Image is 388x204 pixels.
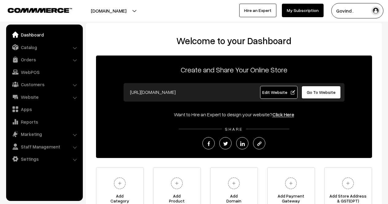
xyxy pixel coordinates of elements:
a: Hire an Expert [239,4,276,17]
a: Marketing [8,129,81,140]
a: Edit Website [260,86,298,99]
a: Staff Management [8,141,81,152]
img: plus.svg [111,175,128,192]
img: plus.svg [225,175,242,192]
a: Website [8,91,81,102]
span: Go To Website [307,90,336,95]
img: COMMMERCE [8,8,72,13]
a: Orders [8,54,81,65]
a: Settings [8,153,81,164]
a: COMMMERCE [8,6,61,13]
img: plus.svg [168,175,185,192]
a: Catalog [8,42,81,53]
h2: Welcome to your Dashboard [92,35,376,46]
a: Dashboard [8,29,81,40]
img: user [371,6,380,15]
a: Reports [8,116,81,127]
img: plus.svg [340,175,356,192]
div: Want to Hire an Expert to design your website? [96,111,372,118]
p: Create and Share Your Online Store [96,64,372,75]
a: My Subscription [282,4,324,17]
a: Click Here [272,111,294,117]
a: Apps [8,104,81,115]
a: WebPOS [8,67,81,78]
span: Edit Website [262,90,295,95]
a: Customers [8,79,81,90]
img: plus.svg [282,175,299,192]
button: [DOMAIN_NAME] [69,3,148,18]
a: Go To Website [302,86,341,99]
span: SHARE [222,126,246,132]
button: Govind . [331,3,383,18]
